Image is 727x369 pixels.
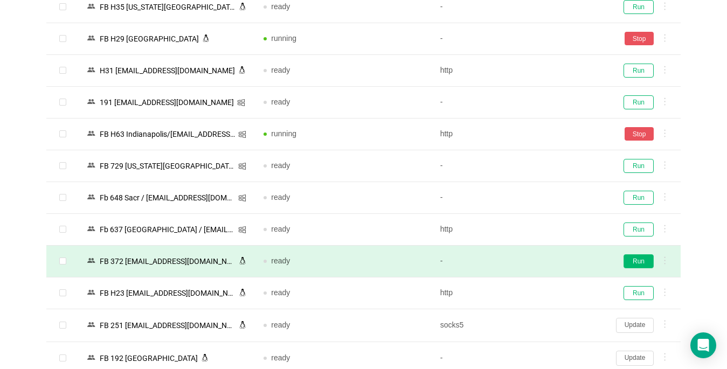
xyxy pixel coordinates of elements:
span: ready [271,353,290,362]
td: http [432,277,608,309]
span: ready [271,321,290,329]
div: Н31 [EMAIL_ADDRESS][DOMAIN_NAME] [96,64,238,78]
td: http [432,55,608,87]
span: ready [271,161,290,170]
td: http [432,214,608,246]
div: Fb 637 [GEOGRAPHIC_DATA] / [EMAIL_ADDRESS][DOMAIN_NAME] [96,222,238,236]
i: icon: windows [237,99,245,107]
td: - [432,87,608,119]
i: icon: windows [238,162,246,170]
td: socks5 [432,309,608,342]
div: FB H29 [GEOGRAPHIC_DATA] [96,32,202,46]
td: - [432,246,608,277]
td: http [432,119,608,150]
button: Run [624,191,654,205]
i: icon: windows [238,226,246,234]
button: Update [616,351,654,366]
div: Fb 648 Sacr / [EMAIL_ADDRESS][DOMAIN_NAME] [96,191,238,205]
span: ready [271,2,290,11]
button: Run [624,95,654,109]
button: Run [624,254,654,268]
button: Update [616,318,654,333]
div: Open Intercom Messenger [690,332,716,358]
span: ready [271,288,290,297]
i: icon: windows [238,194,246,202]
div: FB Н63 Indianapolis/[EMAIL_ADDRESS][DOMAIN_NAME] [1] [96,127,238,141]
span: ready [271,66,290,74]
td: - [432,150,608,182]
span: ready [271,98,290,106]
i: icon: windows [238,130,246,138]
button: Run [624,64,654,78]
div: 191 [EMAIL_ADDRESS][DOMAIN_NAME] [96,95,237,109]
button: Run [624,286,654,300]
td: - [432,23,608,55]
td: - [432,182,608,214]
span: running [271,129,296,138]
div: FB 192 [GEOGRAPHIC_DATA] [96,351,201,365]
span: ready [271,225,290,233]
div: FB 729 [US_STATE][GEOGRAPHIC_DATA]/ [EMAIL_ADDRESS][DOMAIN_NAME] [96,159,238,173]
span: running [271,34,296,43]
button: Run [624,159,654,173]
button: Stop [625,127,654,141]
span: ready [271,193,290,201]
button: Run [624,222,654,236]
div: FB 251 [EMAIL_ADDRESS][DOMAIN_NAME] [96,318,239,332]
div: FB Н23 [EMAIL_ADDRESS][DOMAIN_NAME] [96,286,239,300]
span: ready [271,256,290,265]
div: FB 372 [EMAIL_ADDRESS][DOMAIN_NAME] [96,254,239,268]
button: Stop [625,32,654,45]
